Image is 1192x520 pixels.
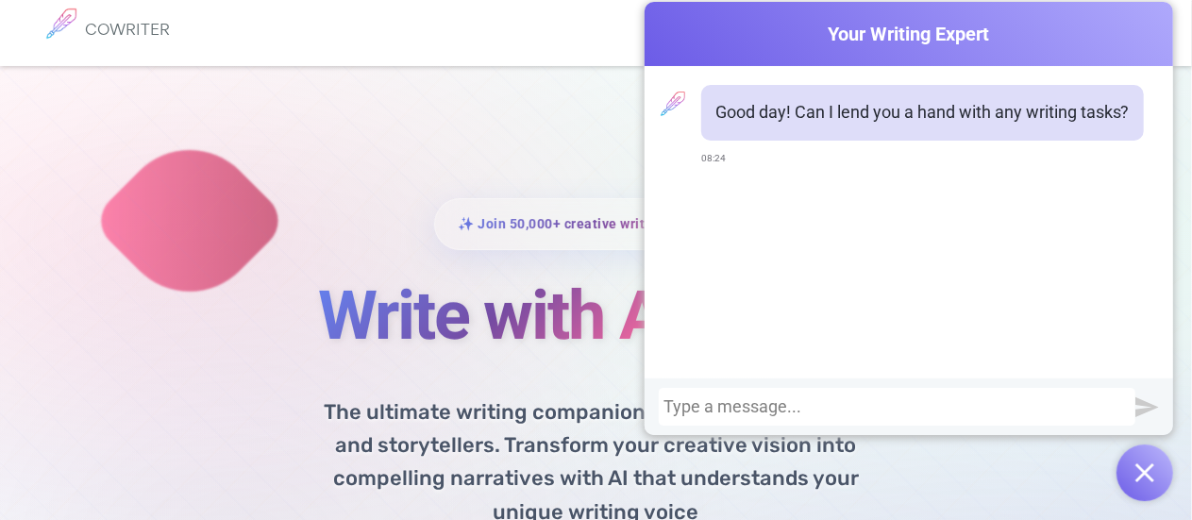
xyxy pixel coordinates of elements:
span: AI Magic [619,276,874,356]
span: ✨ Join 50,000+ creative writers worldwide [458,210,734,238]
span: Your Writing Expert [645,21,1173,48]
span: 08:24 [701,145,726,173]
img: Send [1135,395,1159,419]
h1: Write with [139,278,1054,353]
img: profile [654,85,692,123]
img: Open chat [1135,463,1154,482]
p: Good day! Can I lend you a hand with any writing tasks? [715,99,1130,126]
